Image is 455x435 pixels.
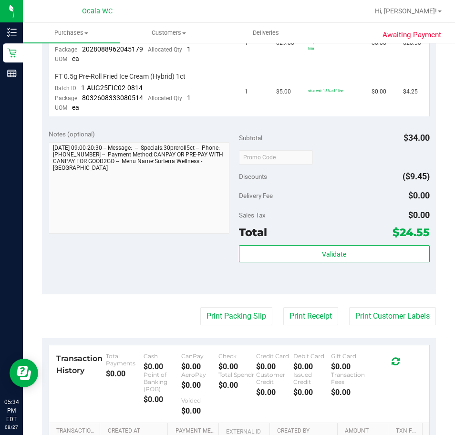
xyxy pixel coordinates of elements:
[322,250,346,258] span: Validate
[72,55,79,62] span: ea
[239,226,267,239] span: Total
[82,45,143,53] span: 2028088962045179
[372,87,386,96] span: $0.00
[383,30,441,41] span: Awaiting Payment
[7,69,17,78] inline-svg: Reports
[106,352,144,367] div: Total Payments
[239,211,266,219] span: Sales Tax
[293,371,331,385] div: Issued Credit
[331,388,369,397] div: $0.00
[240,29,292,37] span: Deliveries
[245,87,248,96] span: 1
[55,85,76,92] span: Batch ID
[55,56,67,62] span: UOM
[144,352,181,360] div: Cash
[293,388,331,397] div: $0.00
[239,134,262,142] span: Subtotal
[23,23,120,43] a: Purchases
[239,168,267,185] span: Discounts
[106,369,144,378] div: $0.00
[396,427,419,435] a: Txn Fee
[181,381,219,390] div: $0.00
[217,23,315,43] a: Deliveries
[55,104,67,111] span: UOM
[10,359,38,387] iframe: Resource center
[218,381,256,390] div: $0.00
[120,23,217,43] a: Customers
[72,104,79,111] span: ea
[403,171,430,181] span: ($9.45)
[256,362,294,371] div: $0.00
[239,192,273,199] span: Delivery Fee
[187,45,191,53] span: 1
[7,48,17,58] inline-svg: Retail
[108,427,165,435] a: Created At
[218,362,256,371] div: $0.00
[176,427,215,435] a: Payment Method
[408,210,430,220] span: $0.00
[200,307,272,325] button: Print Packing Slip
[181,397,219,404] div: Voided
[121,29,217,37] span: Customers
[293,352,331,360] div: Debit Card
[144,395,181,404] div: $0.00
[49,130,95,138] span: Notes (optional)
[181,362,219,371] div: $0.00
[375,7,437,15] span: Hi, [PERSON_NAME]!
[218,352,256,360] div: Check
[144,371,181,393] div: Point of Banking (POB)
[4,398,19,424] p: 05:34 PM EDT
[393,226,430,239] span: $24.55
[148,46,182,53] span: Allocated Qty
[55,72,186,81] span: FT 0.5g Pre-Roll Fried Ice Cream (Hybrid) 1ct
[218,371,256,378] div: Total Spendr
[82,94,143,102] span: 8032608333080514
[56,427,96,435] a: Transaction ID
[331,352,369,360] div: Gift Card
[308,88,343,93] span: student: 15% off line
[349,307,436,325] button: Print Customer Labels
[239,150,313,165] input: Promo Code
[403,87,418,96] span: $4.25
[148,95,182,102] span: Allocated Qty
[81,84,143,92] span: 1-AUG25FIC02-0814
[181,406,219,415] div: $0.00
[277,427,334,435] a: Created By
[256,352,294,360] div: Credit Card
[331,362,369,371] div: $0.00
[23,29,120,37] span: Purchases
[331,371,369,385] div: Transaction Fees
[276,87,291,96] span: $5.00
[403,133,430,143] span: $34.00
[7,28,17,37] inline-svg: Inventory
[283,307,338,325] button: Print Receipt
[408,190,430,200] span: $0.00
[4,424,19,431] p: 08/27
[293,362,331,371] div: $0.00
[55,46,77,53] span: Package
[256,388,294,397] div: $0.00
[55,95,77,102] span: Package
[239,245,430,262] button: Validate
[82,7,113,15] span: Ocala WC
[144,362,181,371] div: $0.00
[181,352,219,360] div: CanPay
[345,427,384,435] a: Amount
[187,94,191,102] span: 1
[181,371,219,378] div: AeroPay
[256,371,294,385] div: Customer Credit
